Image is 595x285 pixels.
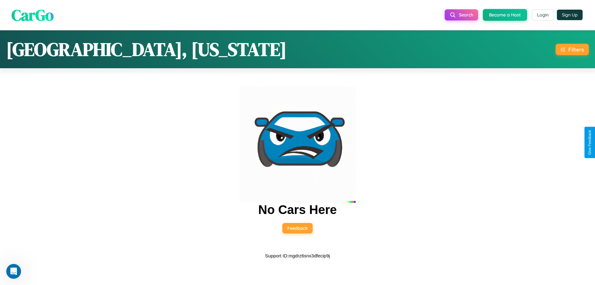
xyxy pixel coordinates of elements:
button: Login [532,9,554,20]
button: Become a Host [483,9,527,21]
span: CarGo [11,4,54,25]
h1: [GEOGRAPHIC_DATA], [US_STATE] [6,37,287,62]
button: Search [445,9,478,20]
p: Support ID: mgdrz6snx3dfecip9j [265,252,330,260]
button: Filters [556,44,589,55]
div: Give Feedback [588,130,592,155]
img: car [239,86,356,203]
h2: No Cars Here [258,203,337,217]
button: Feedback [282,223,313,234]
button: Sign Up [557,10,583,20]
iframe: Intercom live chat [6,264,21,279]
div: Filters [568,46,584,53]
span: Search [459,12,473,18]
